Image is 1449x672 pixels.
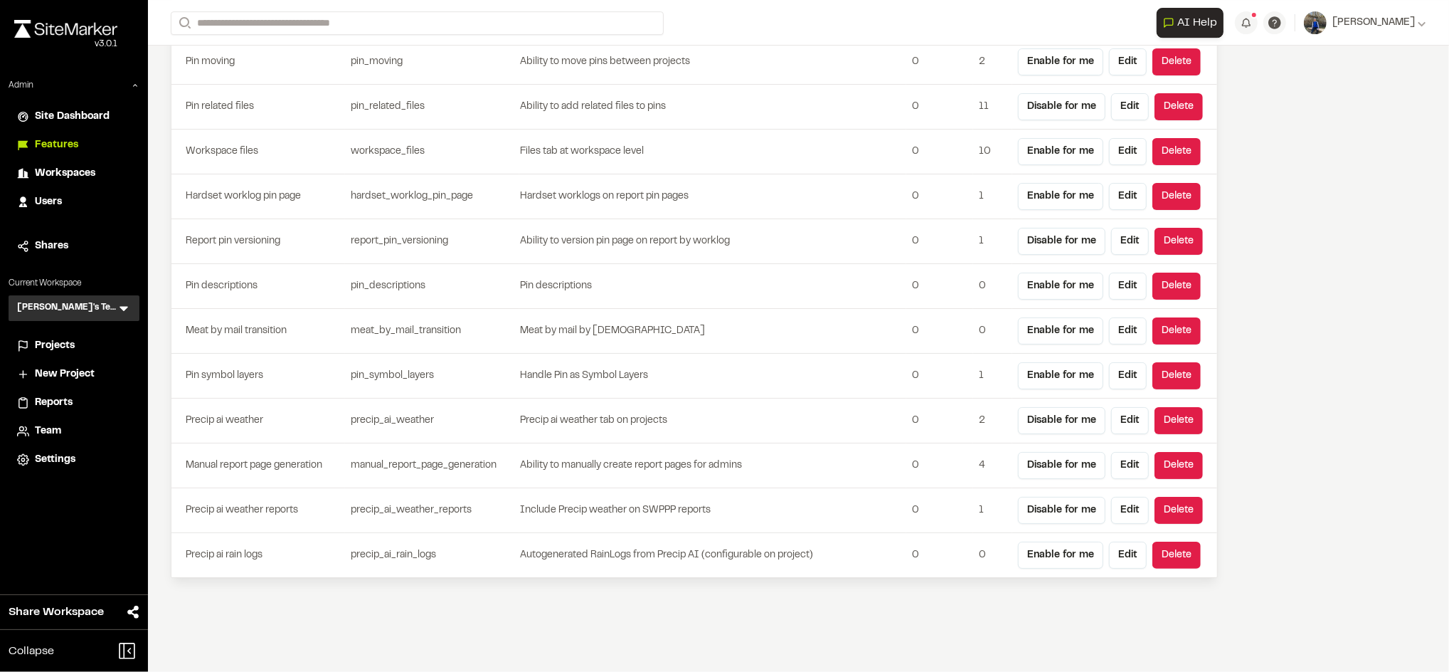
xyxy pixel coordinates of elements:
td: 0 [906,219,973,264]
span: Users [35,194,62,210]
span: Team [35,424,61,439]
button: Edit [1109,273,1147,300]
td: 0 [973,309,1012,354]
td: Handle Pin as Symbol Layers [519,354,906,399]
button: Delete [1152,317,1201,345]
span: AI Help [1177,14,1217,31]
td: pin_related_files [345,85,519,130]
button: Disable for me [1018,452,1105,479]
td: pin_symbol_layers [345,354,519,399]
span: Workspaces [35,166,95,182]
div: Oh geez...please don't... [14,38,117,51]
a: Projects [17,338,131,354]
td: 0 [973,264,1012,309]
td: 0 [906,443,973,488]
td: Pin related files [171,85,345,130]
td: 0 [906,399,973,443]
td: 0 [906,174,973,219]
td: Pin symbol layers [171,354,345,399]
button: Edit [1109,138,1147,165]
td: 1 [973,219,1012,264]
button: Edit [1109,317,1147,345]
button: Edit [1109,183,1147,210]
td: pin_moving [345,40,519,85]
button: Disable for me [1018,93,1105,120]
td: 2 [973,399,1012,443]
td: Precip ai weather [171,399,345,443]
button: Enable for me [1018,48,1103,75]
td: 0 [906,309,973,354]
td: Ability to version pin page on report by worklog [519,219,906,264]
span: New Project [35,367,95,382]
td: 0 [906,40,973,85]
td: 0 [973,533,1012,578]
a: New Project [17,367,131,382]
td: 0 [906,533,973,578]
button: Delete [1155,407,1203,434]
td: Pin descriptions [519,264,906,309]
td: 0 [906,264,973,309]
td: 11 [973,85,1012,130]
button: Edit [1109,542,1147,569]
a: Workspaces [17,166,131,182]
a: Team [17,424,131,439]
button: Delete [1152,362,1201,389]
td: 10 [973,130,1012,174]
button: Delete [1155,497,1203,524]
td: Ability to move pins between projects [519,40,906,85]
td: Pin moving [171,40,345,85]
td: Ability to manually create report pages for admins [519,443,906,488]
td: precip_ai_rain_logs [345,533,519,578]
td: Include Precip weather on SWPPP reports [519,488,906,533]
button: Search [171,11,196,35]
button: Delete [1152,183,1201,210]
button: Disable for me [1018,497,1105,524]
span: Share Workspace [9,604,104,621]
td: Hardset worklogs on report pin pages [519,174,906,219]
td: 1 [973,488,1012,533]
span: Site Dashboard [35,109,110,125]
button: Enable for me [1018,138,1103,165]
td: precip_ai_weather [345,399,519,443]
td: Manual report page generation [171,443,345,488]
div: Open AI Assistant [1157,8,1229,38]
button: Delete [1155,452,1203,479]
td: workspace_files [345,130,519,174]
td: Ability to add related files to pins [519,85,906,130]
button: Edit [1111,93,1149,120]
button: Delete [1155,228,1203,255]
td: Meat by mail transition [171,309,345,354]
button: Enable for me [1018,183,1103,210]
button: [PERSON_NAME] [1304,11,1426,34]
td: 0 [906,354,973,399]
td: hardset_worklog_pin_page [345,174,519,219]
button: Enable for me [1018,362,1103,389]
button: Edit [1109,362,1147,389]
img: rebrand.png [14,20,117,38]
td: Report pin versioning [171,219,345,264]
button: Delete [1152,273,1201,300]
button: Enable for me [1018,317,1103,345]
button: Edit [1109,48,1147,75]
a: Reports [17,395,131,411]
button: Open AI Assistant [1157,8,1224,38]
button: Edit [1111,228,1149,255]
td: 1 [973,354,1012,399]
button: Enable for me [1018,273,1103,300]
span: Collapse [9,643,54,660]
td: Precip ai rain logs [171,533,345,578]
button: Enable for me [1018,542,1103,569]
a: Features [17,137,131,153]
span: Projects [35,338,75,354]
td: Meat by mail by [DEMOGRAPHIC_DATA] [519,309,906,354]
button: Delete [1152,48,1201,75]
td: 0 [906,130,973,174]
button: Disable for me [1018,407,1105,434]
td: 0 [906,488,973,533]
button: Delete [1152,542,1201,569]
button: Edit [1111,452,1149,479]
td: 1 [973,174,1012,219]
td: Files tab at workspace level [519,130,906,174]
td: 0 [906,85,973,130]
button: Delete [1152,138,1201,165]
